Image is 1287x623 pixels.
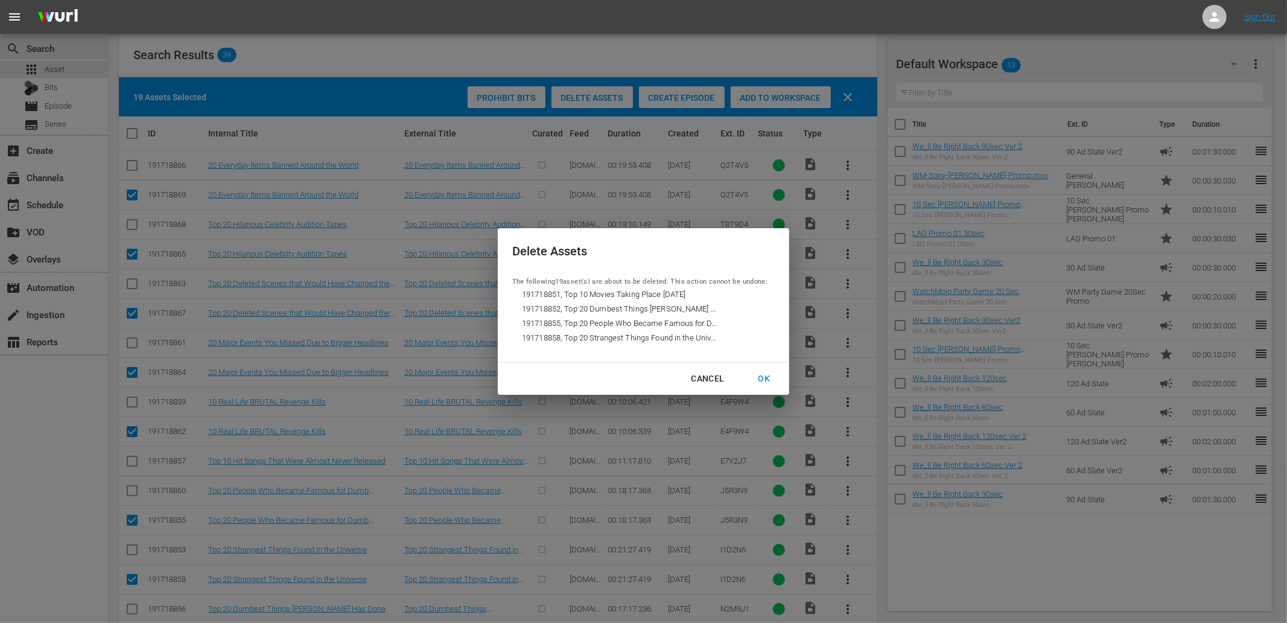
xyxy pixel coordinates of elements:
[29,3,87,31] img: ans4CAIJ8jUAAAAAAAAAAAAAAAAAAAAAAAAgQb4GAAAAAAAAAAAAAAAAAAAAAAAAJMjXAAAAAAAAAAAAAAAAAAAAAAAAgAT5G...
[682,371,734,386] div: Cancel
[522,347,720,359] span: 191718862, 10 Real Life BRUTAL Revenge Kills
[744,368,785,390] button: OK
[522,332,720,344] span: 191718858, Top 20 Strangest Things Found in the Universe
[7,10,22,24] span: menu
[522,303,720,315] span: 191718852, Top 20 Dumbest Things [PERSON_NAME] Has Done
[1244,12,1276,22] a: Sign Out
[512,243,768,260] div: Delete Assets
[512,276,768,287] p: The following 19 asset(s) are about to be deleted. This action cannot be undone:
[677,368,739,390] button: Cancel
[522,289,720,301] span: 191718851, Top 10 Movies Taking Place [DATE]
[522,318,720,330] span: 191718855, Top 20 People Who Became Famous for Dumb Reasons
[749,371,780,386] div: OK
